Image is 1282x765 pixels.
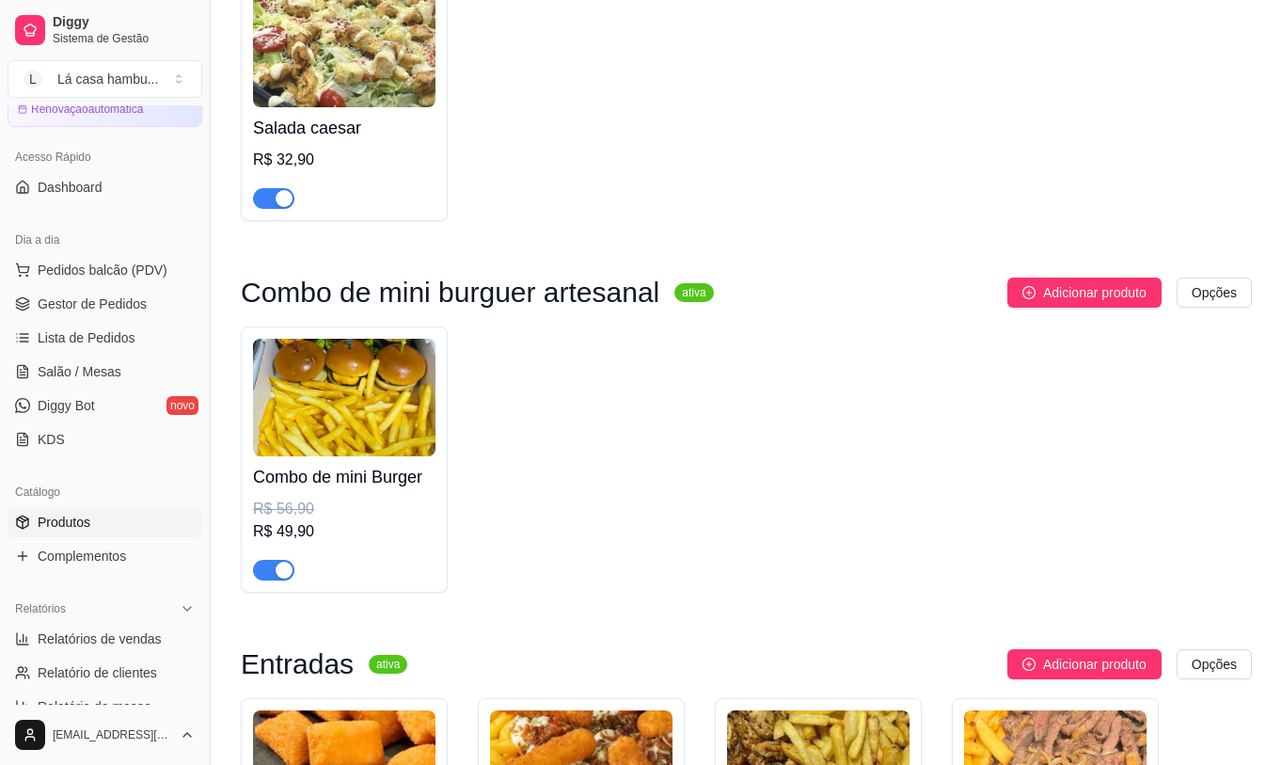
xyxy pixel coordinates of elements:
a: Gestor de Pedidos [8,289,202,319]
h3: Combo de mini burguer artesanal [241,281,659,304]
span: plus-circle [1022,286,1036,299]
span: Sistema de Gestão [53,31,195,46]
a: Relatórios de vendas [8,624,202,654]
span: Dashboard [38,178,103,197]
button: Adicionar produto [1007,278,1162,308]
div: Lá casa hambu ... [57,70,158,88]
div: R$ 56,90 [253,498,435,520]
div: R$ 49,90 [253,520,435,543]
div: Catálogo [8,477,202,507]
span: KDS [38,430,65,449]
button: Adicionar produto [1007,649,1162,679]
span: Diggy [53,14,195,31]
span: Opções [1192,654,1237,675]
span: Opções [1192,282,1237,303]
h4: Combo de mini Burger [253,464,435,490]
span: Relatórios de vendas [38,630,162,648]
span: Adicionar produto [1043,282,1147,303]
sup: ativa [369,655,407,674]
span: Relatório de mesas [38,697,151,716]
div: R$ 32,90 [253,149,435,171]
img: product-image [253,339,435,456]
a: Diggy Botnovo [8,390,202,421]
span: [EMAIL_ADDRESS][DOMAIN_NAME] [53,727,172,742]
div: Acesso Rápido [8,142,202,172]
a: Relatório de clientes [8,658,202,688]
span: Gestor de Pedidos [38,295,147,313]
span: Relatórios [15,601,66,616]
a: KDS [8,424,202,454]
span: Lista de Pedidos [38,328,135,347]
button: Select a team [8,60,202,98]
span: Produtos [38,513,90,532]
a: Relatório de mesas [8,692,202,722]
div: Dia a dia [8,225,202,255]
h4: Salada caesar [253,115,435,141]
span: plus-circle [1022,658,1036,671]
a: Salão / Mesas [8,357,202,387]
button: Opções [1177,649,1252,679]
span: L [24,70,42,88]
span: Diggy Bot [38,396,95,415]
a: Produtos [8,507,202,537]
span: Relatório de clientes [38,663,157,682]
button: [EMAIL_ADDRESS][DOMAIN_NAME] [8,712,202,757]
sup: ativa [674,283,713,302]
article: Renovação automática [31,102,143,117]
a: Lista de Pedidos [8,323,202,353]
button: Opções [1177,278,1252,308]
span: Pedidos balcão (PDV) [38,261,167,279]
span: Salão / Mesas [38,362,121,381]
a: Complementos [8,541,202,571]
h3: Entradas [241,653,354,676]
span: Adicionar produto [1043,654,1147,675]
span: Complementos [38,547,126,566]
a: DiggySistema de Gestão [8,8,202,53]
a: Dashboard [8,172,202,202]
button: Pedidos balcão (PDV) [8,255,202,285]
